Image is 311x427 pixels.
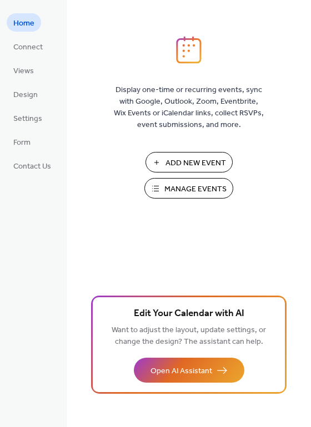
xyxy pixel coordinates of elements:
span: Views [13,65,34,77]
span: Open AI Assistant [151,365,212,377]
button: Open AI Assistant [134,358,244,383]
a: Contact Us [7,156,58,175]
span: Connect [13,42,43,53]
a: Home [7,13,41,32]
span: Settings [13,113,42,125]
img: logo_icon.svg [176,36,202,64]
span: Manage Events [164,184,227,195]
span: Form [13,137,31,149]
a: Design [7,85,44,103]
span: Display one-time or recurring events, sync with Google, Outlook, Zoom, Eventbrite, Wix Events or ... [114,84,264,131]
span: Want to adjust the layout, update settings, or change the design? The assistant can help. [112,323,266,349]
span: Edit Your Calendar with AI [134,306,244,322]
span: Design [13,89,38,101]
span: Home [13,18,34,29]
a: Form [7,133,37,151]
button: Manage Events [144,178,233,199]
a: Connect [7,37,49,55]
span: Add New Event [165,157,226,169]
span: Contact Us [13,161,51,172]
a: Settings [7,109,49,127]
button: Add New Event [146,152,233,172]
a: Views [7,61,41,79]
